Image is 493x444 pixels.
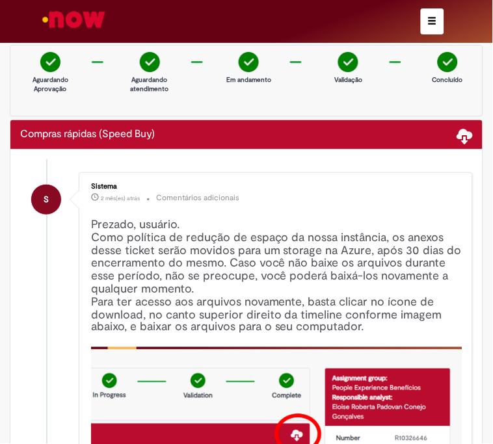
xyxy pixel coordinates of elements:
span: Baixar anexos [457,127,473,143]
small: Comentários adicionais [156,192,239,203]
img: ServiceNow [40,7,107,33]
span: S [44,184,49,215]
h2: Compras rápidas (Speed Buy) Histórico de tíquete [20,129,155,140]
img: check-circle-green.png [40,52,60,72]
time: 31/07/2025 01:41:15 [101,194,140,202]
p: Validação [326,75,371,85]
img: check-circle-green.png [338,52,358,72]
span: 2 mês(es) atrás [101,194,140,202]
p: Aguardando atendimento [127,75,172,94]
button: Alternar navegação [421,8,444,34]
p: Aguardando Aprovação [27,75,73,94]
img: check-circle-green.png [239,52,259,72]
img: check-circle-green.png [438,52,458,72]
p: Em andamento [226,75,272,85]
div: System [31,185,61,215]
div: Sistema [91,183,462,190]
p: Concluído [425,75,471,85]
img: check-circle-green.png [140,52,160,72]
